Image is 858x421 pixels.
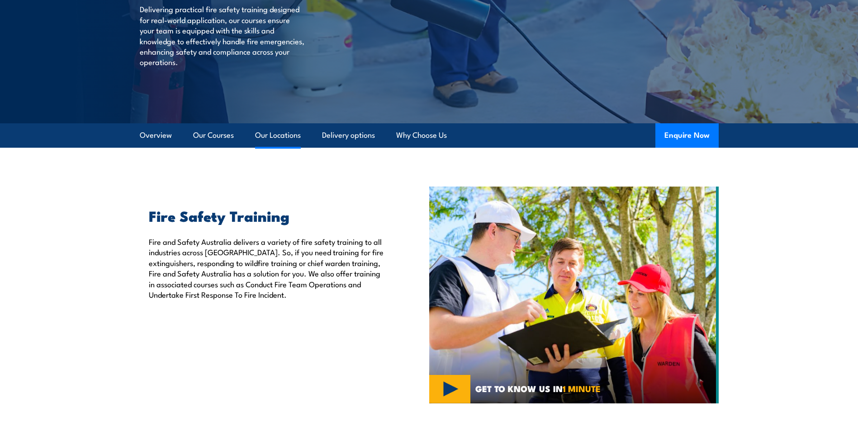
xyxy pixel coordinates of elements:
[149,209,388,222] h2: Fire Safety Training
[475,384,601,393] span: GET TO KNOW US IN
[396,123,447,147] a: Why Choose Us
[140,123,172,147] a: Overview
[322,123,375,147] a: Delivery options
[655,123,719,148] button: Enquire Now
[140,4,305,67] p: Delivering practical fire safety training designed for real-world application, our courses ensure...
[255,123,301,147] a: Our Locations
[563,382,601,395] strong: 1 MINUTE
[429,187,719,403] img: Fire Safety Training Courses
[149,236,388,299] p: Fire and Safety Australia delivers a variety of fire safety training to all industries across [GE...
[193,123,234,147] a: Our Courses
